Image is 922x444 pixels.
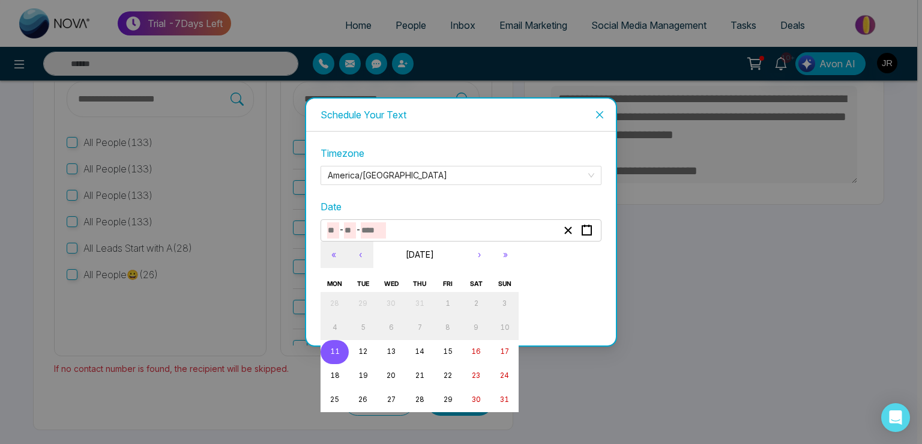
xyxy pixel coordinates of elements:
[330,347,340,356] abbr: August 11, 2025
[434,364,462,388] button: August 22, 2025
[490,388,519,412] button: August 31, 2025
[357,280,369,288] abbr: Tuesday
[321,292,349,316] button: July 28, 2025
[434,292,462,316] button: August 1, 2025
[330,299,339,308] abbr: July 28, 2025
[490,364,519,388] button: August 24, 2025
[415,299,424,308] abbr: July 31, 2025
[443,347,453,356] abbr: August 15, 2025
[358,299,367,308] abbr: July 29, 2025
[500,395,509,404] abbr: August 31, 2025
[444,371,452,380] abbr: August 22, 2025
[321,388,349,412] button: August 25, 2025
[358,347,367,356] abbr: August 12, 2025
[384,280,399,288] abbr: Wednesday
[498,280,511,288] abbr: Sunday
[413,280,426,288] abbr: Thursday
[321,199,601,214] label: Date
[418,323,422,332] abbr: August 7, 2025
[321,364,349,388] button: August 18, 2025
[500,347,509,356] abbr: August 17, 2025
[321,146,601,161] label: Timezone
[339,222,344,237] span: -
[462,388,490,412] button: August 30, 2025
[321,108,601,121] div: Schedule Your Text
[321,316,349,340] button: August 4, 2025
[434,316,462,340] button: August 8, 2025
[349,340,377,364] button: August 12, 2025
[472,371,480,380] abbr: August 23, 2025
[406,388,434,412] button: August 28, 2025
[361,323,366,332] abbr: August 5, 2025
[349,364,377,388] button: August 19, 2025
[462,364,490,388] button: August 23, 2025
[470,280,483,288] abbr: Saturday
[881,403,910,432] div: Open Intercom Messenger
[490,340,519,364] button: August 17, 2025
[330,371,340,380] abbr: August 18, 2025
[358,371,368,380] abbr: August 19, 2025
[387,299,396,308] abbr: July 30, 2025
[347,242,373,268] button: ‹
[415,371,424,380] abbr: August 21, 2025
[474,323,478,332] abbr: August 9, 2025
[490,316,519,340] button: August 10, 2025
[321,340,349,364] button: August 11, 2025
[443,280,453,288] abbr: Friday
[330,395,339,404] abbr: August 25, 2025
[377,292,405,316] button: July 30, 2025
[445,323,450,332] abbr: August 8, 2025
[462,316,490,340] button: August 9, 2025
[500,323,510,332] abbr: August 10, 2025
[474,299,478,308] abbr: August 2, 2025
[387,395,396,404] abbr: August 27, 2025
[490,292,519,316] button: August 3, 2025
[377,364,405,388] button: August 20, 2025
[373,242,466,268] button: [DATE]
[349,316,377,340] button: August 5, 2025
[595,110,604,120] span: close
[406,292,434,316] button: July 31, 2025
[377,316,405,340] button: August 6, 2025
[358,395,367,404] abbr: August 26, 2025
[406,364,434,388] button: August 21, 2025
[583,99,616,131] button: Close
[387,347,396,356] abbr: August 13, 2025
[472,395,481,404] abbr: August 30, 2025
[349,292,377,316] button: July 29, 2025
[434,340,462,364] button: August 15, 2025
[492,242,519,268] button: »
[462,340,490,364] button: August 16, 2025
[377,340,405,364] button: August 13, 2025
[389,323,394,332] abbr: August 6, 2025
[356,222,361,237] span: -
[434,388,462,412] button: August 29, 2025
[321,242,347,268] button: «
[500,371,509,380] abbr: August 24, 2025
[445,299,450,308] abbr: August 1, 2025
[406,340,434,364] button: August 14, 2025
[466,242,492,268] button: ›
[415,347,424,356] abbr: August 14, 2025
[406,316,434,340] button: August 7, 2025
[349,388,377,412] button: August 26, 2025
[377,388,405,412] button: August 27, 2025
[327,280,342,288] abbr: Monday
[333,323,337,332] abbr: August 4, 2025
[415,395,424,404] abbr: August 28, 2025
[328,166,594,184] span: America/Toronto
[387,371,396,380] abbr: August 20, 2025
[462,292,490,316] button: August 2, 2025
[502,299,507,308] abbr: August 3, 2025
[471,347,481,356] abbr: August 16, 2025
[444,395,453,404] abbr: August 29, 2025
[406,249,434,260] span: [DATE]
